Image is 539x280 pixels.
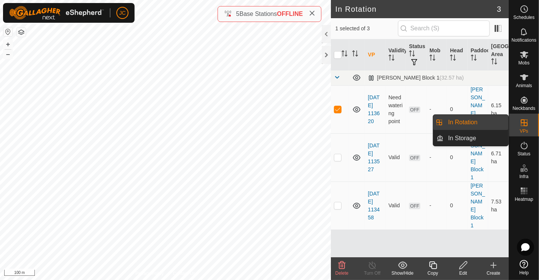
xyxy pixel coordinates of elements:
img: Gallagher Logo [9,6,104,20]
div: [PERSON_NAME] Block 1 [368,75,464,81]
td: Valid [385,133,406,181]
button: Reset Map [3,27,13,36]
span: Help [519,271,529,275]
span: OFF [409,203,420,209]
span: Mobs [519,61,530,65]
span: Status [517,152,530,156]
p-sorticon: Activate to sort [409,52,415,58]
th: VP [365,39,385,70]
td: 6.71 ha [488,133,509,181]
div: Create [478,270,509,277]
th: Status [406,39,426,70]
td: 0 [447,85,467,133]
th: Mob [426,39,447,70]
div: Edit [448,270,478,277]
span: 1 selected of 3 [335,25,398,33]
span: OFF [409,155,420,161]
p-sorticon: Activate to sort [450,56,456,62]
a: [PERSON_NAME] Block 1 [471,86,485,132]
td: Need watering point [385,85,406,133]
span: OFF [409,106,420,113]
td: 0 [447,133,467,181]
span: Infra [519,174,528,179]
div: - [429,202,444,210]
a: In Storage [443,131,508,146]
p-sorticon: Activate to sort [342,52,348,58]
a: Contact Us [173,270,195,277]
a: [DATE] 113527 [368,142,380,172]
a: In Rotation [443,115,508,130]
th: [GEOGRAPHIC_DATA] Area [488,39,509,70]
p-sorticon: Activate to sort [491,59,497,66]
span: In Storage [448,134,476,143]
td: Valid [385,181,406,230]
span: OFFLINE [277,11,303,17]
span: Notifications [512,38,536,42]
a: [DATE] 113458 [368,191,380,221]
div: - [429,153,444,161]
p-sorticon: Activate to sort [471,56,477,62]
span: VPs [520,129,528,133]
div: Copy [418,270,448,277]
a: [PERSON_NAME] Block 1 [471,135,485,180]
li: In Storage [433,131,508,146]
p-sorticon: Activate to sort [429,56,436,62]
p-sorticon: Activate to sort [389,56,395,62]
th: Paddock [468,39,488,70]
input: Search (S) [398,20,490,36]
p-sorticon: Activate to sort [352,52,358,58]
a: [PERSON_NAME] Block 1 [471,183,485,228]
span: Delete [335,271,349,276]
span: In Rotation [448,118,477,127]
span: (32.57 ha) [440,75,464,81]
div: Turn Off [357,270,387,277]
a: Privacy Policy [135,270,164,277]
a: Help [509,257,539,278]
div: - [429,105,444,113]
td: 7.53 ha [488,181,509,230]
th: Head [447,39,467,70]
span: Heatmap [515,197,533,202]
button: + [3,40,13,49]
li: In Rotation [433,115,508,130]
td: 0 [447,181,467,230]
h2: In Rotation [335,5,497,14]
span: Neckbands [512,106,535,111]
span: Base Stations [240,11,277,17]
button: Map Layers [17,28,26,37]
span: Schedules [513,15,534,20]
span: 3 [497,3,501,15]
span: JC [119,9,125,17]
span: Animals [516,83,532,88]
th: Validity [385,39,406,70]
td: 6.15 ha [488,85,509,133]
span: 5 [236,11,240,17]
a: [DATE] 113620 [368,94,380,124]
button: – [3,50,13,59]
div: Show/Hide [387,270,418,277]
